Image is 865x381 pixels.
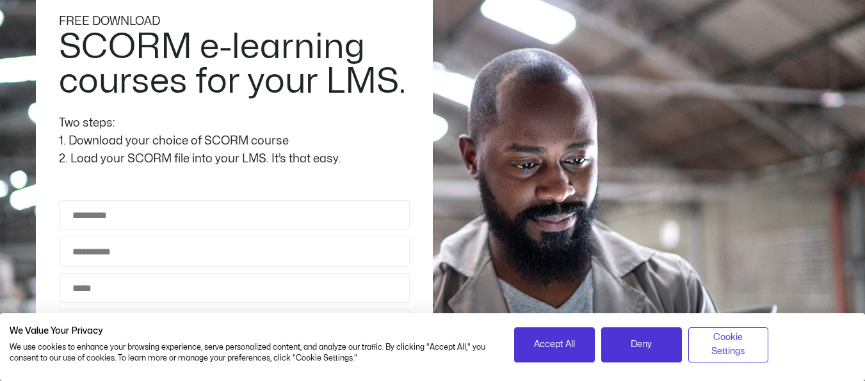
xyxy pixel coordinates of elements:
h2: SCORM e-learning courses for your LMS. [59,30,407,99]
div: FREE DOWNLOAD [59,13,410,31]
button: Accept all cookies [514,327,595,362]
button: Adjust cookie preferences [688,327,769,362]
div: Two steps: [59,114,410,132]
span: Deny [631,338,652,352]
div: 1. Download your choice of SCORM course [59,132,410,150]
p: We use cookies to enhance your browsing experience, serve personalized content, and analyze our t... [10,342,495,364]
span: Accept All [534,338,575,352]
button: Deny all cookies [601,327,682,362]
div: 2. Load your SCORM file into your LMS. It’s that easy. [59,150,410,168]
h2: We Value Your Privacy [10,325,495,337]
span: Cookie Settings [697,330,761,359]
